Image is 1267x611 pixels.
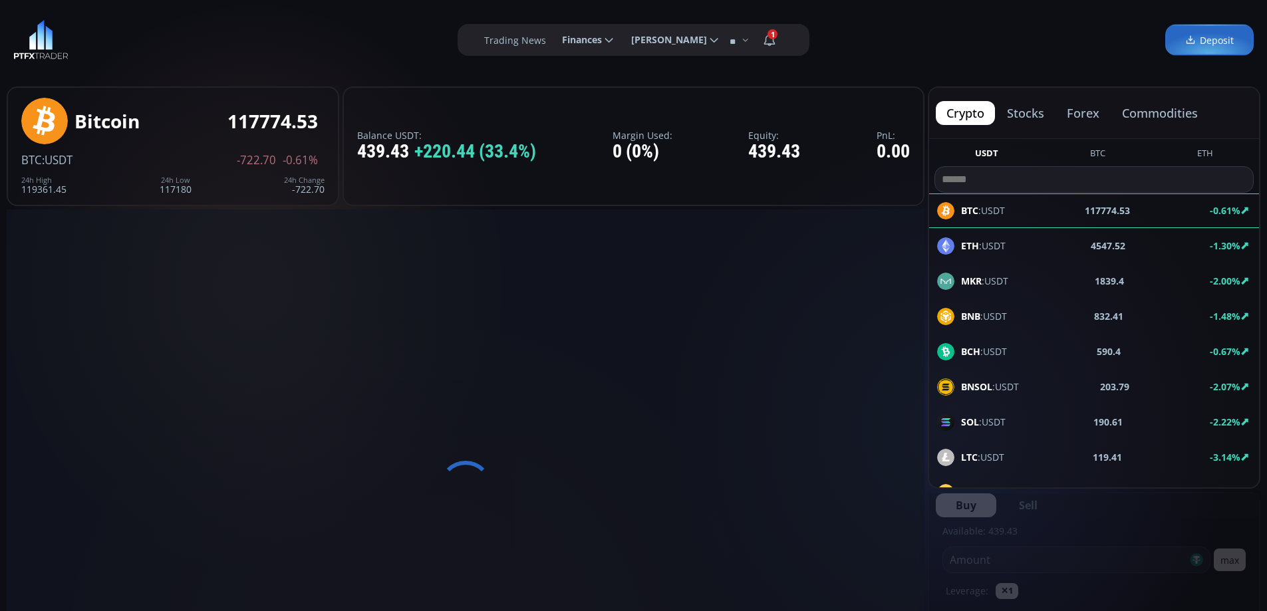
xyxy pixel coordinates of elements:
label: Trading News [484,33,546,47]
div: 439.43 [748,142,800,162]
button: ETH [1192,147,1218,164]
div: 24h Change [284,176,325,184]
span: 1 [768,29,777,39]
div: Bitcoin [74,111,140,132]
span: :USDT [961,380,1019,394]
span: :USDT [42,152,72,168]
b: BCH [961,345,980,358]
button: forex [1056,101,1110,125]
b: ETH [961,239,979,252]
b: BNSOL [961,380,992,393]
a: Deposit [1165,25,1254,56]
b: 4547.52 [1091,239,1125,253]
b: MKR [961,275,982,287]
b: 590.4 [1097,344,1121,358]
b: 832.41 [1094,309,1123,323]
label: Equity: [748,130,800,140]
div: -722.70 [284,176,325,194]
b: -1.48% [1210,310,1240,322]
b: -1.30% [1210,239,1240,252]
div: 0.00 [877,142,910,162]
button: BTC [1085,147,1111,164]
button: commodities [1111,101,1208,125]
b: -2.22% [1210,416,1240,428]
span: :USDT [961,485,1028,499]
b: -0.67% [1210,345,1240,358]
b: 1839.4 [1095,274,1124,288]
label: Balance USDT: [357,130,536,140]
span: Finances [553,27,602,53]
b: -1.00% [1210,486,1240,499]
img: LOGO [13,20,69,60]
b: 24.81 [1107,485,1131,499]
div: 117774.53 [227,111,318,132]
b: BANANA [961,486,1002,499]
b: LTC [961,451,978,463]
button: stocks [996,101,1055,125]
b: BNB [961,310,980,322]
label: PnL: [877,130,910,140]
span: :USDT [961,344,1007,358]
b: -2.00% [1210,275,1240,287]
span: :USDT [961,274,1008,288]
div: 117180 [160,176,192,194]
span: [PERSON_NAME] [622,27,707,53]
label: Margin Used: [613,130,672,140]
span: :USDT [961,309,1007,323]
button: crypto [936,101,995,125]
span: BTC [21,152,42,168]
b: 190.61 [1093,415,1123,429]
div: 24h High [21,176,67,184]
button: USDT [970,147,1004,164]
span: :USDT [961,239,1006,253]
span: +220.44 (33.4%) [414,142,536,162]
b: 203.79 [1100,380,1129,394]
span: :USDT [961,450,1004,464]
span: :USDT [961,415,1006,429]
b: -3.14% [1210,451,1240,463]
b: 119.41 [1093,450,1122,464]
div: 119361.45 [21,176,67,194]
span: -722.70 [237,154,276,166]
span: Deposit [1185,33,1234,47]
div: 0 (0%) [613,142,672,162]
div: 439.43 [357,142,536,162]
b: SOL [961,416,979,428]
div: 24h Low [160,176,192,184]
span: -0.61% [283,154,318,166]
b: -2.07% [1210,380,1240,393]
